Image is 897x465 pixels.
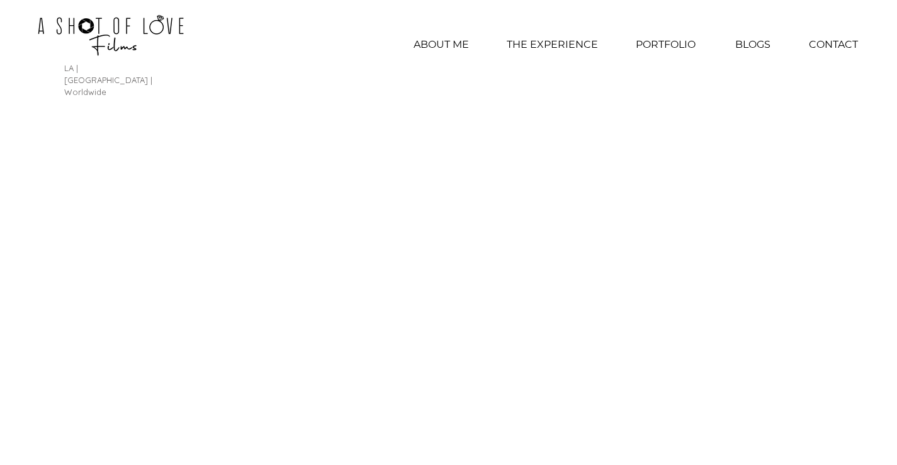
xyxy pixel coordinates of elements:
[394,29,488,60] a: ABOUT ME
[790,29,877,60] a: CONTACT
[488,29,616,60] a: THE EXPERIENCE
[394,29,877,60] nav: Site
[500,29,604,60] p: THE EXPERIENCE
[716,29,790,60] a: BLOGS
[803,29,864,60] p: CONTACT
[629,29,702,60] p: PORTFOLIO
[729,29,777,60] p: BLOGS
[64,63,152,97] span: LA | [GEOGRAPHIC_DATA] | Worldwide
[407,29,475,60] p: ABOUT ME
[616,29,716,60] div: PORTFOLIO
